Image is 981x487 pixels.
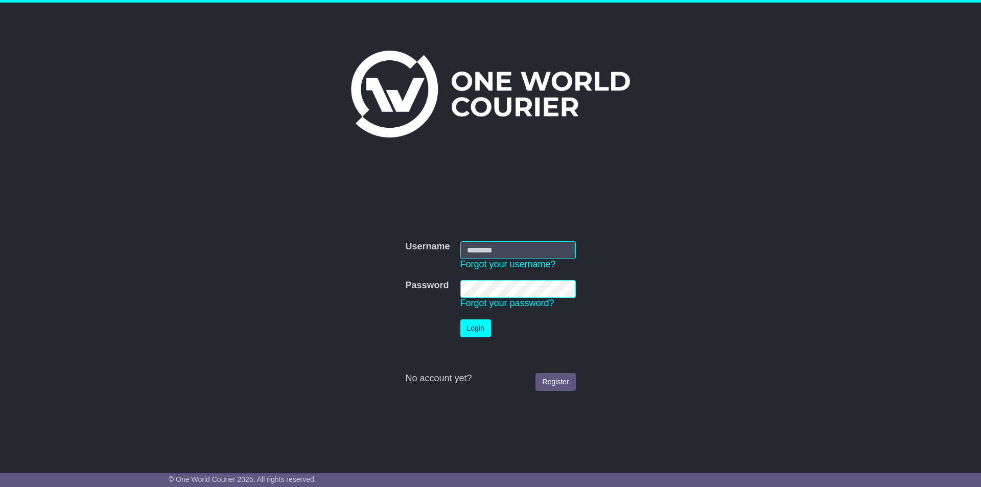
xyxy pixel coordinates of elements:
a: Forgot your password? [460,298,554,308]
a: Register [535,373,575,391]
label: Username [405,241,450,252]
a: Forgot your username? [460,259,556,269]
span: © One World Courier 2025. All rights reserved. [169,475,316,483]
div: No account yet? [405,373,575,384]
label: Password [405,280,449,291]
img: One World [351,51,630,137]
button: Login [460,319,491,337]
